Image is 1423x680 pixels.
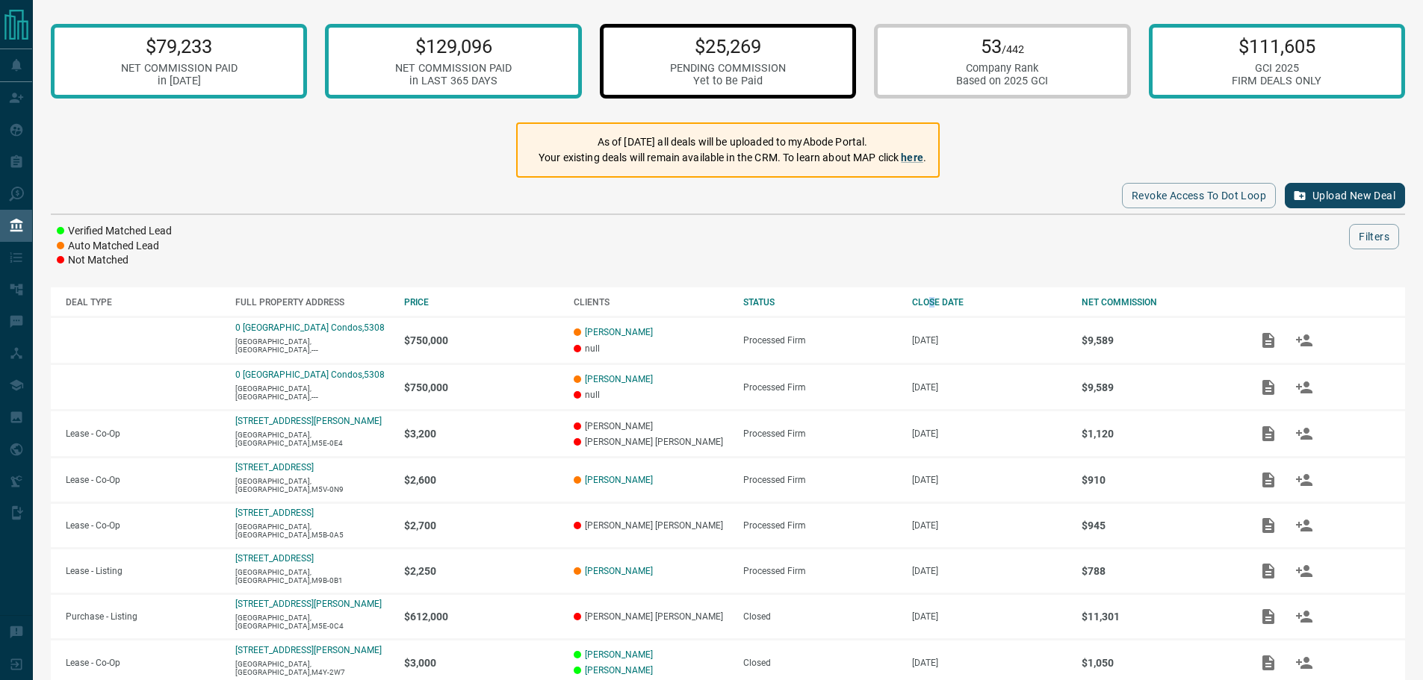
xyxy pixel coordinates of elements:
a: [STREET_ADDRESS] [235,462,314,472]
span: Match Clients [1286,565,1322,575]
p: $9,589 [1082,381,1236,393]
p: $3,000 [404,657,559,669]
div: STATUS [743,297,898,308]
p: [GEOGRAPHIC_DATA],[GEOGRAPHIC_DATA],M5V-0N9 [235,477,390,493]
p: [STREET_ADDRESS][PERSON_NAME] [235,599,382,609]
p: Lease - Co-Op [66,658,220,668]
p: $788 [1082,565,1236,577]
p: [DATE] [912,335,1067,346]
p: $111,605 [1232,35,1321,57]
p: [GEOGRAPHIC_DATA],[GEOGRAPHIC_DATA],--- [235,337,390,354]
p: [GEOGRAPHIC_DATA],[GEOGRAPHIC_DATA],M5B-0A5 [235,523,390,539]
p: $3,200 [404,428,559,440]
p: $750,000 [404,334,559,346]
p: Lease - Co-Op [66,475,220,485]
a: [PERSON_NAME] [585,374,653,384]
p: Lease - Co-Op [66,428,220,439]
span: Match Clients [1286,520,1322,530]
button: Upload New Deal [1285,183,1405,208]
span: Add / View Documents [1250,428,1286,438]
div: Processed Firm [743,428,898,439]
p: Your existing deals will remain available in the CRM. To learn about MAP click . [539,150,926,166]
p: $129,096 [395,35,512,57]
div: in [DATE] [121,75,238,87]
div: FIRM DEALS ONLY [1232,75,1321,87]
p: [PERSON_NAME] [PERSON_NAME] [574,520,728,531]
p: 53 [956,35,1048,57]
div: PRICE [404,297,559,308]
div: PENDING COMMISSION [670,62,786,75]
div: CLOSE DATE [912,297,1067,308]
p: [PERSON_NAME] [PERSON_NAME] [574,437,728,447]
div: Based on 2025 GCI [956,75,1048,87]
p: [GEOGRAPHIC_DATA],[GEOGRAPHIC_DATA],M4Y-2W7 [235,660,390,676]
p: [PERSON_NAME] [PERSON_NAME] [574,611,728,622]
p: [DATE] [912,475,1067,485]
div: Processed Firm [743,335,898,346]
a: [PERSON_NAME] [585,665,653,676]
p: As of [DATE] all deals will be uploaded to myAbode Portal. [539,134,926,150]
p: [DATE] [912,382,1067,393]
p: $2,250 [404,565,559,577]
p: null [574,343,728,354]
div: Closed [743,611,898,622]
a: [STREET_ADDRESS] [235,508,314,518]
div: Processed Firm [743,566,898,576]
p: $2,600 [404,474,559,486]
p: $2,700 [404,520,559,531]
span: Add / View Documents [1250,611,1286,621]
span: Match Clients [1286,428,1322,438]
p: [GEOGRAPHIC_DATA],[GEOGRAPHIC_DATA],M5E-0E4 [235,431,390,447]
p: $79,233 [121,35,238,57]
span: /442 [1002,43,1024,56]
p: [GEOGRAPHIC_DATA],[GEOGRAPHIC_DATA],M9B-0B1 [235,568,390,584]
div: Yet to Be Paid [670,75,786,87]
a: [PERSON_NAME] [585,327,653,337]
div: Processed Firm [743,475,898,485]
div: Processed Firm [743,520,898,531]
div: NET COMMISSION PAID [395,62,512,75]
p: $945 [1082,520,1236,531]
p: Purchase - Listing [66,611,220,622]
span: Match Clients [1286,657,1322,667]
div: GCI 2025 [1232,62,1321,75]
div: in LAST 365 DAYS [395,75,512,87]
p: $910 [1082,474,1236,486]
div: FULL PROPERTY ADDRESS [235,297,390,308]
a: [STREET_ADDRESS][PERSON_NAME] [235,645,382,655]
p: $612,000 [404,611,559,623]
p: Lease - Co-Op [66,520,220,531]
li: Verified Matched Lead [57,224,172,239]
p: [DATE] [912,520,1067,531]
p: $25,269 [670,35,786,57]
p: $11,301 [1082,611,1236,623]
a: [PERSON_NAME] [585,475,653,485]
span: Add / View Documents [1250,334,1286,345]
span: Match Clients [1286,611,1322,621]
p: [GEOGRAPHIC_DATA],[GEOGRAPHIC_DATA],--- [235,384,390,401]
div: DEAL TYPE [66,297,220,308]
span: Match Clients [1286,474,1322,484]
p: [DATE] [912,566,1067,576]
span: Match Clients [1286,334,1322,345]
p: [PERSON_NAME] [574,421,728,431]
p: $1,120 [1082,428,1236,440]
a: here [901,152,923,163]
span: Add / View Documents [1250,474,1286,484]
span: Add / View Documents [1250,565,1286,575]
a: [STREET_ADDRESS][PERSON_NAME] [235,416,382,426]
a: 0 [GEOGRAPHIC_DATA] Condos,5308 [235,322,385,333]
p: [DATE] [912,611,1067,622]
p: [STREET_ADDRESS] [235,553,314,564]
div: NET COMMISSION PAID [121,62,238,75]
a: [PERSON_NAME] [585,649,653,660]
div: Processed Firm [743,382,898,393]
button: Filters [1349,224,1399,249]
li: Auto Matched Lead [57,239,172,254]
li: Not Matched [57,253,172,268]
a: 0 [GEOGRAPHIC_DATA] Condos,5308 [235,369,385,380]
span: Add / View Documents [1250,381,1286,392]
